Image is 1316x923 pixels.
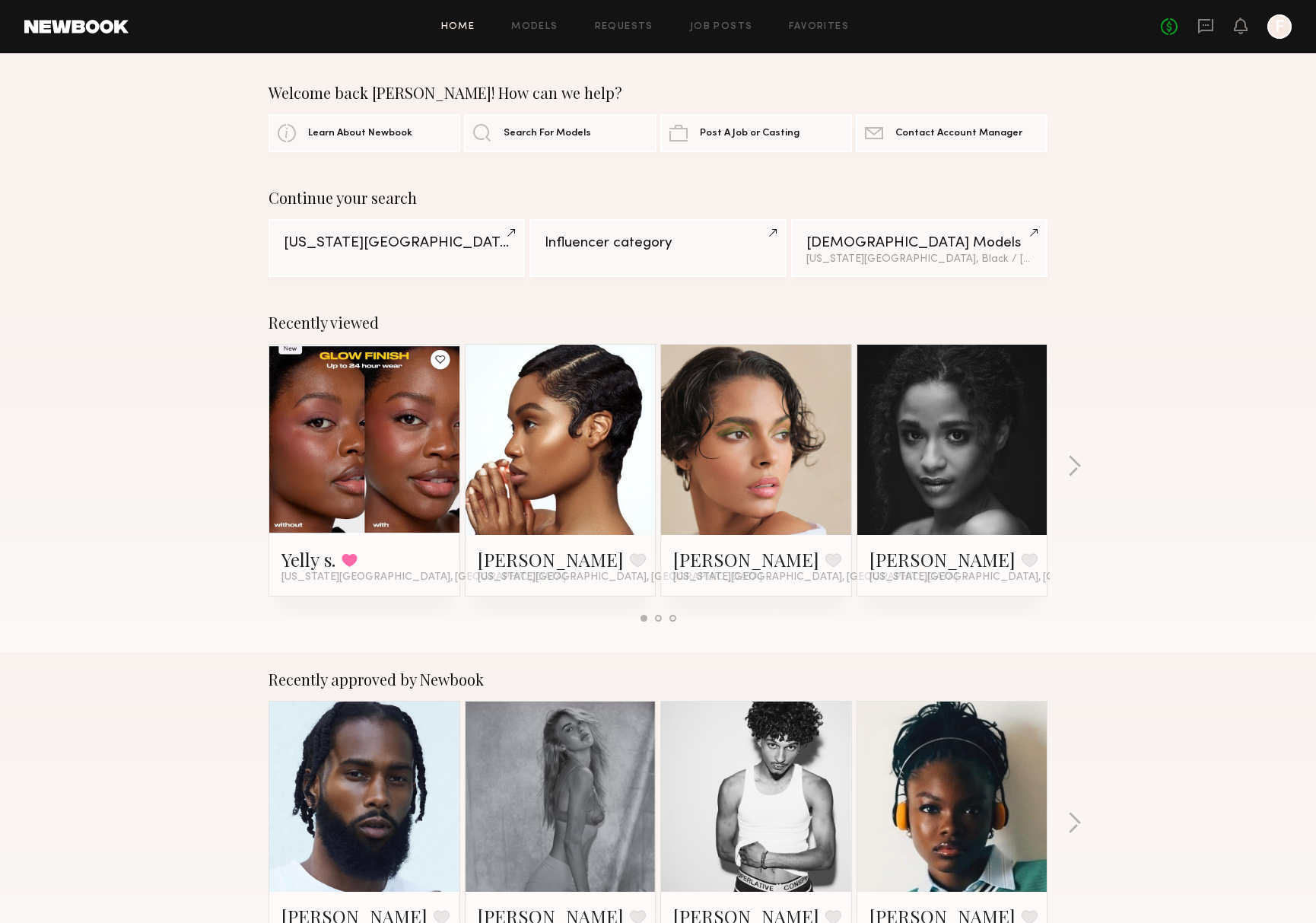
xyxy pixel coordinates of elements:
span: Contact Account Manager [895,129,1022,138]
div: Recently approved by Newbook [269,670,1047,689]
span: Learn About Newbook [308,129,412,138]
span: [US_STATE][GEOGRAPHIC_DATA], [GEOGRAPHIC_DATA] [673,571,958,584]
a: Yelly s. [281,547,335,571]
a: Search For Models [464,114,656,152]
div: Recently viewed [269,314,1047,332]
span: [US_STATE][GEOGRAPHIC_DATA], [GEOGRAPHIC_DATA] [869,571,1154,584]
a: [DEMOGRAPHIC_DATA] Models[US_STATE][GEOGRAPHIC_DATA], Black / [DEMOGRAPHIC_DATA] [791,219,1047,277]
span: Post A Job or Casting [700,129,799,138]
a: Home [441,22,475,32]
a: Job Posts [690,22,753,32]
a: [PERSON_NAME] [478,547,624,571]
a: Requests [595,22,653,32]
a: F [1267,14,1292,39]
a: [PERSON_NAME] [869,547,1016,571]
a: Contact Account Manager [856,114,1047,152]
div: Continue your search [269,189,1047,207]
a: [PERSON_NAME] [673,547,819,571]
a: [US_STATE][GEOGRAPHIC_DATA] [269,219,525,277]
a: Post A Job or Casting [660,114,852,152]
div: [DEMOGRAPHIC_DATA] Models [806,236,1032,250]
span: Search For Models [504,129,591,138]
div: [US_STATE][GEOGRAPHIC_DATA], Black / [DEMOGRAPHIC_DATA] [806,254,1032,265]
div: [US_STATE][GEOGRAPHIC_DATA] [284,236,510,250]
span: [US_STATE][GEOGRAPHIC_DATA], [GEOGRAPHIC_DATA] [478,571,762,584]
div: Influencer category [545,236,771,250]
div: Welcome back [PERSON_NAME]! How can we help? [269,84,1047,102]
a: Models [511,22,558,32]
a: Influencer category [529,219,786,277]
span: [US_STATE][GEOGRAPHIC_DATA], [GEOGRAPHIC_DATA] [281,571,566,584]
a: Favorites [789,22,849,32]
a: Learn About Newbook [269,114,460,152]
